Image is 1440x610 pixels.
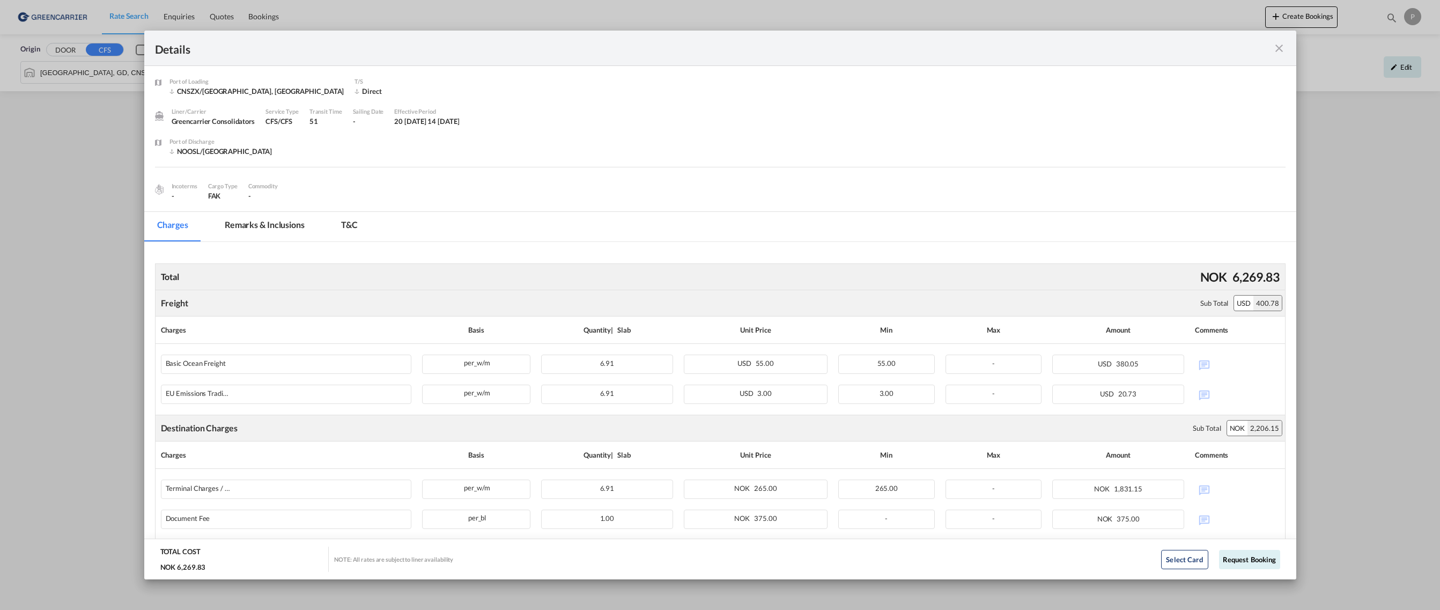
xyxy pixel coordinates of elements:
div: Min [838,322,935,338]
div: Amount [1052,447,1184,463]
span: - [992,514,995,523]
md-pagination-wrapper: Use the left and right arrow keys to navigate between tabs [144,212,381,241]
div: Cargo Type [208,181,238,191]
div: No Comments Available [1195,480,1279,498]
div: Port of Discharge [169,137,272,146]
div: NOK [1227,421,1248,436]
md-icon: icon-close fg-AAA8AD m-0 cursor [1273,42,1286,55]
div: Incoterms [172,181,197,191]
span: - [992,484,995,493]
md-dialog: Port of Loading ... [144,31,1296,579]
div: Destination Charges [161,422,238,434]
th: Comments [1190,442,1284,469]
div: 2,206.15 [1247,421,1281,436]
div: Charges [161,322,412,338]
div: No Comments Available [1195,355,1279,373]
img: cargo.png [153,183,165,195]
div: NOK [1198,266,1230,288]
div: per_w/m [423,385,530,399]
span: 20.73 [1118,389,1137,398]
div: USD [1234,296,1253,311]
div: Unit Price [684,447,828,463]
span: USD [1098,359,1114,368]
span: USD [737,359,754,368]
div: Freight [161,297,188,309]
div: per_w/m [423,355,530,369]
div: Commodity [248,181,278,191]
md-tab-item: Remarks & Inclusions [212,212,317,241]
div: Sailing Date [353,107,384,116]
span: - [248,192,251,200]
span: 265.00 [875,484,898,493]
div: NOTE: All rates are subject to liner availability [334,555,453,563]
div: Unit Price [684,322,828,338]
div: TOTAL COST [160,547,201,562]
span: 375.00 [1117,515,1139,523]
div: Document Fee [166,515,210,523]
div: No Comments Available [1195,385,1279,403]
span: - [992,359,995,368]
div: Charges [161,447,412,463]
div: Sub Total [1193,423,1221,433]
span: 55.00 [877,359,896,368]
div: FAK [208,191,238,201]
div: NOK 6,269.83 [160,562,206,572]
md-tab-item: T&C [328,212,371,241]
div: Transit Time [309,107,342,116]
div: - [172,191,197,201]
span: 6.91 [600,389,615,398]
div: Min [838,447,935,463]
div: NOOSL/Oslo [169,146,272,156]
div: 20 Aug 2025 - 14 Sep 2025 [394,116,459,126]
div: No Comments Available [1195,510,1279,528]
div: Liner/Carrier [172,107,255,116]
span: 3.00 [880,389,894,398]
span: NOK [1097,515,1116,523]
div: Effective Period [394,107,459,116]
span: 380.05 [1116,359,1139,368]
span: 3.00 [757,389,772,398]
span: NOK [734,514,752,523]
div: 6,269.83 [1230,266,1282,288]
div: Quantity | Slab [541,322,673,338]
div: per_w/m [423,480,530,494]
md-tab-item: Charges [144,212,201,241]
span: 6.91 [600,359,615,368]
span: 265.00 [754,484,777,493]
span: 375.00 [754,514,777,523]
div: Sub Total [1200,298,1228,308]
div: Max [946,322,1042,338]
button: Select Card [1161,550,1208,569]
div: Amount [1052,322,1184,338]
span: - [885,514,888,523]
span: 1,831.15 [1114,484,1142,493]
span: USD [1100,389,1117,398]
div: 51 [309,116,342,126]
div: EU Emissions Trading System [166,389,230,398]
div: Service Type [265,107,299,116]
div: Basis [422,322,530,338]
span: NOK [734,484,752,493]
div: Quantity | Slab [541,447,673,463]
th: Comments [1190,317,1284,344]
div: Basis [422,447,530,463]
div: per_bl [423,510,530,524]
div: T/S [355,77,440,86]
span: - [992,389,995,398]
div: Total [158,268,182,285]
div: - [353,116,384,126]
span: 1.00 [600,514,615,523]
button: Request Booking [1219,550,1280,569]
span: 6.91 [600,484,615,493]
div: CNSZX/Shenzhen, GD [169,86,344,96]
div: Greencarrier Consolidators [172,116,255,126]
span: 55.00 [756,359,774,368]
span: NOK [1094,484,1112,493]
div: Terminal Charges / THC [166,484,230,493]
span: USD [740,389,756,398]
div: Details [155,41,1172,55]
div: Direct [355,86,440,96]
div: Basic Ocean Freight [166,359,226,368]
div: Max [946,447,1042,463]
span: CFS/CFS [265,117,292,126]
